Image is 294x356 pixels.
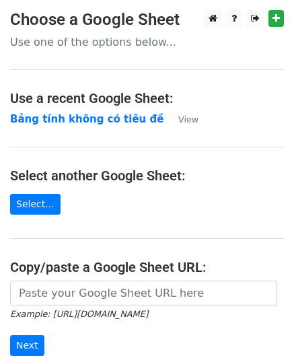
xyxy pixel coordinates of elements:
h4: Select another Google Sheet: [10,168,284,184]
h4: Use a recent Google Sheet: [10,90,284,106]
small: View [178,114,198,124]
small: Example: [URL][DOMAIN_NAME] [10,309,148,319]
a: View [165,113,198,125]
input: Next [10,335,44,356]
input: Paste your Google Sheet URL here [10,281,277,306]
a: Bảng tính không có tiêu đề [10,113,163,125]
a: Select... [10,194,61,215]
h4: Copy/paste a Google Sheet URL: [10,259,284,275]
h3: Choose a Google Sheet [10,10,284,30]
p: Use one of the options below... [10,35,284,49]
